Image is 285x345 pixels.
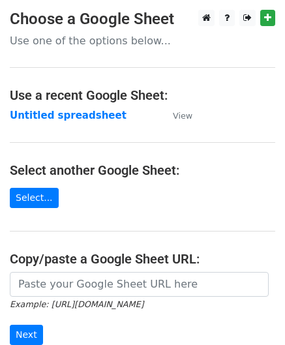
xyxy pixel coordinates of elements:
h4: Use a recent Google Sheet: [10,87,275,103]
a: Select... [10,188,59,208]
a: View [160,110,192,121]
small: Example: [URL][DOMAIN_NAME] [10,299,143,309]
small: View [173,111,192,121]
a: Untitled spreadsheet [10,110,127,121]
input: Paste your Google Sheet URL here [10,272,269,297]
h4: Select another Google Sheet: [10,162,275,178]
h3: Choose a Google Sheet [10,10,275,29]
input: Next [10,325,43,345]
h4: Copy/paste a Google Sheet URL: [10,251,275,267]
p: Use one of the options below... [10,34,275,48]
